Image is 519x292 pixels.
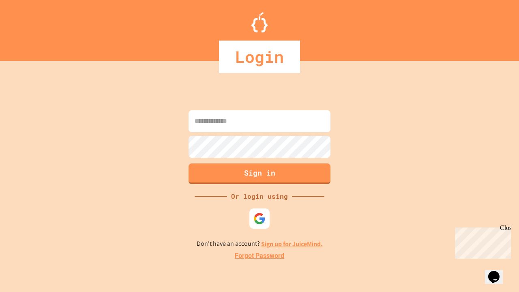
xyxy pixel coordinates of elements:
div: Or login using [227,191,292,201]
div: Chat with us now!Close [3,3,56,52]
button: Sign in [189,163,330,184]
iframe: chat widget [452,224,511,259]
img: Logo.svg [251,12,268,32]
img: google-icon.svg [253,213,266,225]
a: Forgot Password [235,251,284,261]
p: Don't have an account? [197,239,323,249]
div: Login [219,41,300,73]
a: Sign up for JuiceMind. [261,240,323,248]
iframe: chat widget [485,260,511,284]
